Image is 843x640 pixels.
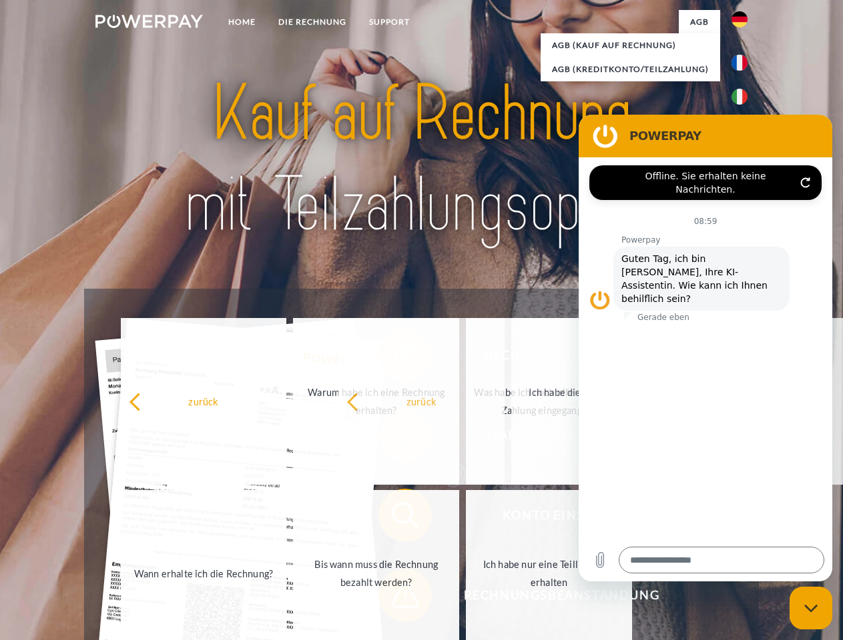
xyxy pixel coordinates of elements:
[541,57,720,81] a: AGB (Kreditkonto/Teilzahlung)
[732,11,748,27] img: de
[301,555,451,591] div: Bis wann muss die Rechnung bezahlt werden?
[129,392,279,410] div: zurück
[732,89,748,105] img: it
[267,10,358,34] a: DIE RECHNUNG
[474,555,624,591] div: Ich habe nur eine Teillieferung erhalten
[790,587,832,629] iframe: Schaltfläche zum Öffnen des Messaging-Fensters; Konversation läuft
[301,383,451,419] div: Warum habe ich eine Rechnung erhalten?
[579,115,832,581] iframe: Messaging-Fenster
[358,10,421,34] a: SUPPORT
[127,64,716,255] img: title-powerpay_de.svg
[679,10,720,34] a: agb
[732,55,748,71] img: fr
[346,392,497,410] div: zurück
[217,10,267,34] a: Home
[519,383,669,419] div: Ich habe die Rechnung bereits bezahlt
[541,33,720,57] a: AGB (Kauf auf Rechnung)
[95,15,203,28] img: logo-powerpay-white.svg
[129,564,279,582] div: Wann erhalte ich die Rechnung?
